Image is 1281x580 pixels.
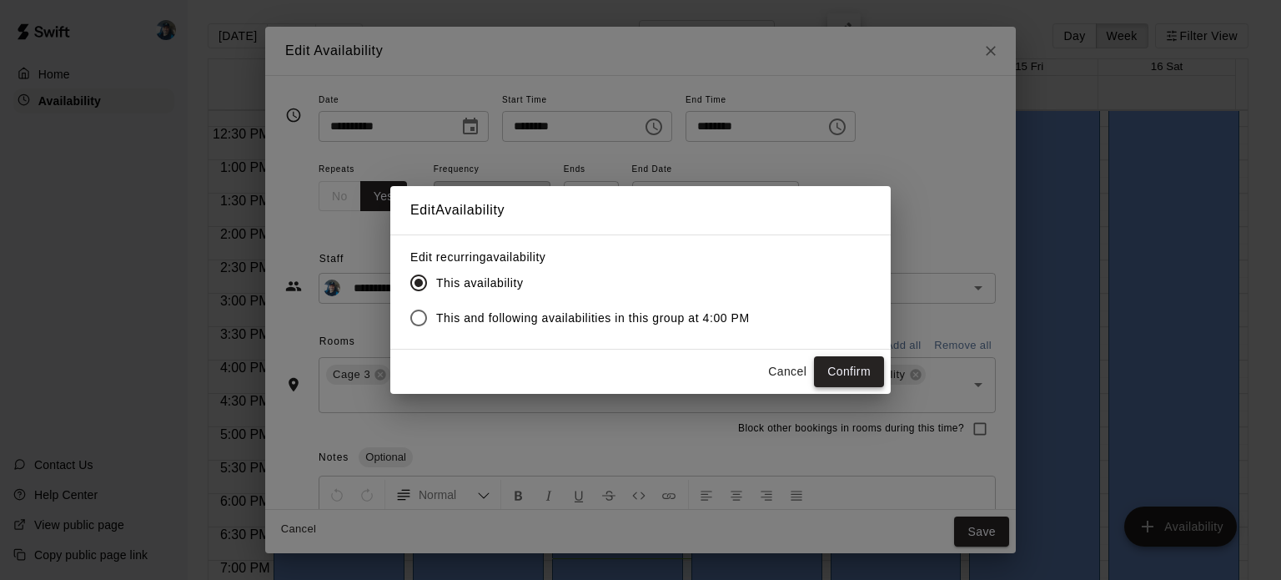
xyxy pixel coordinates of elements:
[436,310,750,327] span: This and following availabilities in this group at 4:00 PM
[814,356,884,387] button: Confirm
[761,356,814,387] button: Cancel
[390,186,891,235] h2: Edit Availability
[410,249,763,265] label: Edit recurring availability
[436,275,523,292] span: This availability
